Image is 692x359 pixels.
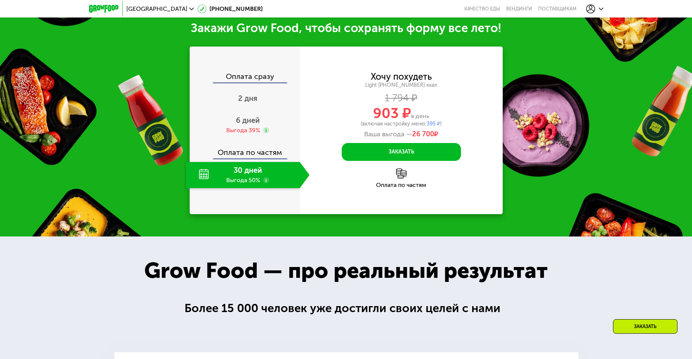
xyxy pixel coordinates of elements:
[464,6,500,12] a: Качество еды
[412,130,434,138] span: 26 700
[226,126,260,134] div: Выгода 39%
[184,299,508,317] div: Более 15 000 человек уже достигли своих целей с нами
[373,105,411,122] span: 903 ₽
[538,6,576,12] div: поставщикам
[613,319,677,334] div: Заказать
[126,6,187,12] span: [GEOGRAPHIC_DATA]
[506,6,532,12] a: Вендинги
[342,143,461,161] button: Заказать
[411,112,429,120] span: в день
[300,94,503,102] div: 1 794 ₽
[371,73,432,81] div: Хочу похудеть
[412,130,438,139] span: ₽
[190,73,300,82] div: Оплата сразу
[300,182,503,188] div: Оплата по частям
[198,4,263,13] a: [PHONE_NUMBER]
[300,130,503,139] div: Ваша выгода —
[238,94,257,103] span: 2 дня
[300,82,503,89] div: Light [PHONE_NUMBER] ккал
[128,254,564,287] div: Grow Food — про реальный результат
[300,121,503,127] div: (включая настройку меню: )
[236,116,260,125] span: 6 дней
[427,121,440,127] span: 395 ₽
[396,168,407,179] img: l6xcnZfty9opOoJh.png
[190,141,300,158] div: Оплата по частям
